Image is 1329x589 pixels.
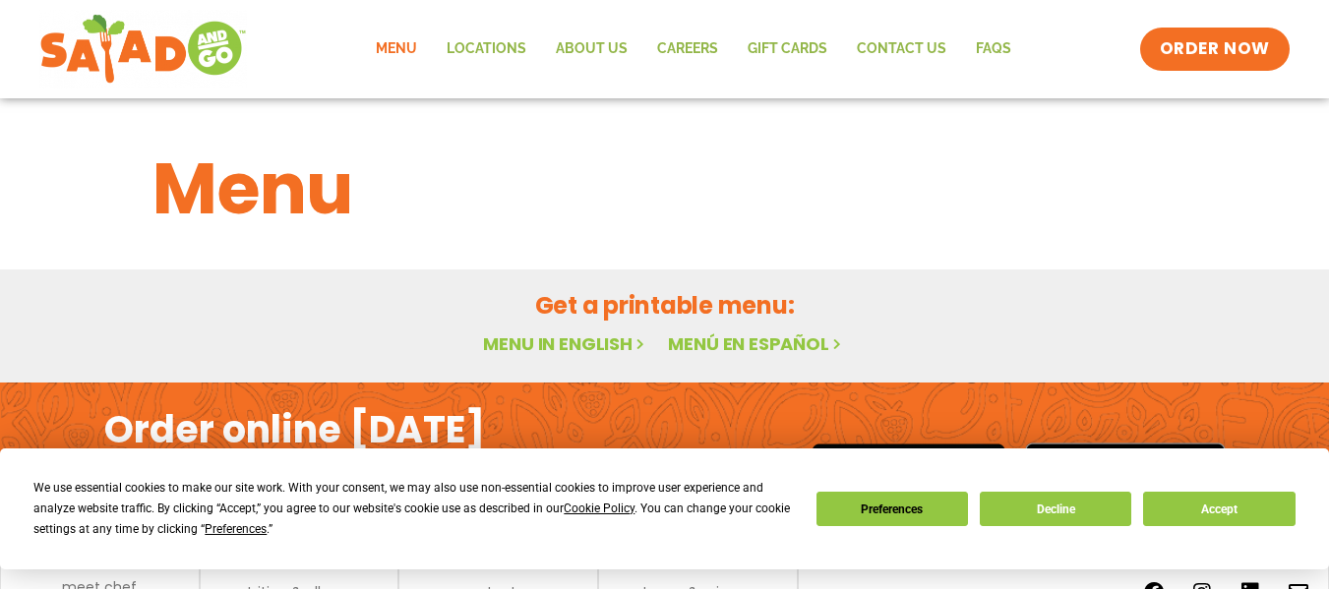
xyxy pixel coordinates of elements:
nav: Menu [361,27,1026,72]
h2: Order online [DATE] [104,405,485,453]
h1: Menu [152,136,1178,242]
h2: Get a printable menu: [152,288,1178,323]
span: ORDER NOW [1160,37,1270,61]
a: Careers [642,27,733,72]
a: Menu in English [483,331,648,356]
img: new-SAG-logo-768×292 [39,10,247,88]
a: Contact Us [842,27,961,72]
a: About Us [541,27,642,72]
img: google_play [1025,442,1226,501]
a: GIFT CARDS [733,27,842,72]
a: Locations [432,27,541,72]
div: We use essential cookies to make our site work. With your consent, we may also use non-essential ... [33,478,792,540]
a: Menú en español [668,331,845,356]
button: Accept [1143,492,1295,526]
a: Menu [361,27,432,72]
a: FAQs [961,27,1026,72]
a: ORDER NOW [1140,28,1290,71]
button: Decline [980,492,1131,526]
img: appstore [812,441,1005,504]
span: Preferences [205,522,267,536]
span: Cookie Policy [564,501,634,515]
button: Preferences [816,492,968,526]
